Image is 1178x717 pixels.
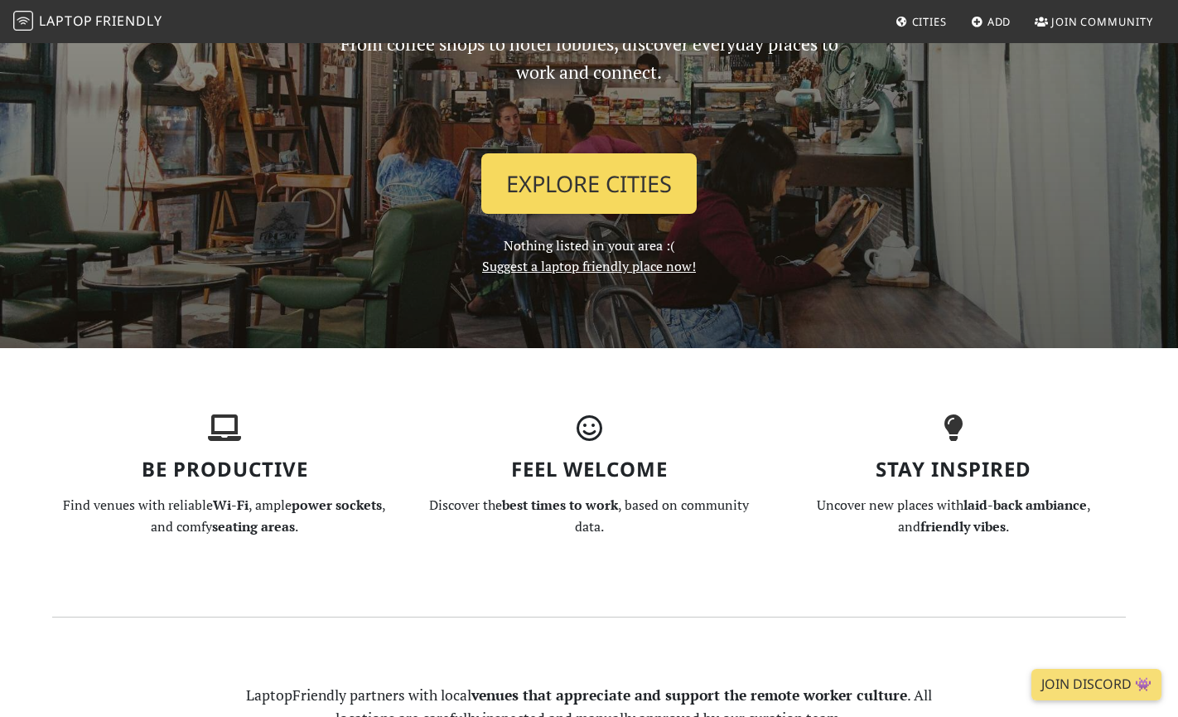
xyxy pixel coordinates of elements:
[417,458,761,482] h3: Feel Welcome
[964,7,1018,36] a: Add
[213,496,249,514] strong: Wi-Fi
[889,7,954,36] a: Cities
[912,14,947,29] span: Cities
[52,495,397,537] p: Find venues with reliable , ample , and comfy .
[292,496,382,514] strong: power sockets
[920,517,1006,535] strong: friendly vibes
[212,517,295,535] strong: seating areas
[987,14,1011,29] span: Add
[1031,669,1161,700] a: Join Discord 👾
[1028,7,1160,36] a: Join Community
[502,496,618,514] strong: best times to work
[95,12,162,30] span: Friendly
[481,153,697,215] a: Explore Cities
[52,458,397,482] h3: Be Productive
[482,257,696,275] a: Suggest a laptop friendly place now!
[1051,14,1153,29] span: Join Community
[39,12,93,30] span: Laptop
[963,496,1087,514] strong: laid-back ambiance
[316,30,862,278] div: Nothing listed in your area :(
[417,495,761,537] p: Discover the , based on community data.
[326,30,852,140] p: From coffee shops to hotel lobbies, discover everyday places to work and connect.
[13,7,162,36] a: LaptopFriendly LaptopFriendly
[13,11,33,31] img: LaptopFriendly
[781,495,1126,537] p: Uncover new places with , and .
[781,458,1126,482] h3: Stay Inspired
[471,686,907,705] strong: venues that appreciate and support the remote worker culture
